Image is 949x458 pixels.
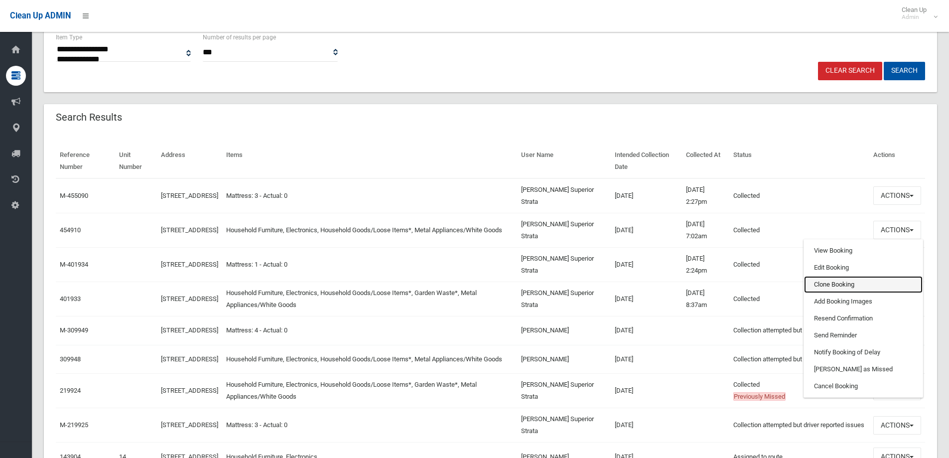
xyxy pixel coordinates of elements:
[729,345,869,374] td: Collection attempted but driver reported issues
[222,144,517,178] th: Items
[729,316,869,345] td: Collection attempted but driver reported issues
[804,344,923,361] a: Notify Booking of Delay
[161,295,218,303] a: [STREET_ADDRESS]
[203,32,276,43] label: Number of results per page
[804,293,923,310] a: Add Booking Images
[517,374,611,408] td: [PERSON_NAME] Superior Strata
[517,247,611,282] td: [PERSON_NAME] Superior Strata
[222,345,517,374] td: Household Furniture, Electronics, Household Goods/Loose Items*, Metal Appliances/White Goods
[60,355,81,363] a: 309948
[611,345,682,374] td: [DATE]
[222,178,517,213] td: Mattress: 3 - Actual: 0
[60,295,81,303] a: 401933
[60,192,88,199] a: M-455090
[10,11,71,20] span: Clean Up ADMIN
[517,408,611,443] td: [PERSON_NAME] Superior Strata
[161,226,218,234] a: [STREET_ADDRESS]
[818,62,882,80] a: Clear Search
[161,387,218,394] a: [STREET_ADDRESS]
[873,221,921,239] button: Actions
[804,259,923,276] a: Edit Booking
[611,374,682,408] td: [DATE]
[517,178,611,213] td: [PERSON_NAME] Superior Strata
[873,186,921,205] button: Actions
[729,408,869,443] td: Collection attempted but driver reported issues
[804,327,923,344] a: Send Reminder
[222,282,517,316] td: Household Furniture, Electronics, Household Goods/Loose Items*, Garden Waste*, Metal Appliances/W...
[729,144,869,178] th: Status
[682,144,729,178] th: Collected At
[60,261,88,268] a: M-401934
[517,345,611,374] td: [PERSON_NAME]
[44,108,134,127] header: Search Results
[56,32,82,43] label: Item Type
[804,242,923,259] a: View Booking
[611,213,682,247] td: [DATE]
[611,316,682,345] td: [DATE]
[222,374,517,408] td: Household Furniture, Electronics, Household Goods/Loose Items*, Garden Waste*, Metal Appliances/W...
[733,392,786,401] span: Previously Missed
[729,178,869,213] td: Collected
[517,144,611,178] th: User Name
[161,192,218,199] a: [STREET_ADDRESS]
[611,282,682,316] td: [DATE]
[60,387,81,394] a: 219924
[157,144,222,178] th: Address
[60,226,81,234] a: 454910
[161,355,218,363] a: [STREET_ADDRESS]
[869,144,925,178] th: Actions
[60,421,88,429] a: M-219925
[897,6,937,21] span: Clean Up
[682,178,729,213] td: [DATE] 2:27pm
[873,416,921,435] button: Actions
[611,408,682,443] td: [DATE]
[804,378,923,395] a: Cancel Booking
[222,213,517,247] td: Household Furniture, Electronics, Household Goods/Loose Items*, Metal Appliances/White Goods
[611,144,682,178] th: Intended Collection Date
[60,326,88,334] a: M-309949
[682,282,729,316] td: [DATE] 8:37am
[804,310,923,327] a: Resend Confirmation
[56,144,115,178] th: Reference Number
[729,247,869,282] td: Collected
[682,247,729,282] td: [DATE] 2:24pm
[884,62,925,80] button: Search
[902,13,927,21] small: Admin
[682,213,729,247] td: [DATE] 7:02am
[517,316,611,345] td: [PERSON_NAME]
[611,178,682,213] td: [DATE]
[161,261,218,268] a: [STREET_ADDRESS]
[729,213,869,247] td: Collected
[161,326,218,334] a: [STREET_ADDRESS]
[222,316,517,345] td: Mattress: 4 - Actual: 0
[222,408,517,443] td: Mattress: 3 - Actual: 0
[804,276,923,293] a: Clone Booking
[517,213,611,247] td: [PERSON_NAME] Superior Strata
[517,282,611,316] td: [PERSON_NAME] Superior Strata
[729,282,869,316] td: Collected
[729,374,869,408] td: Collected
[115,144,157,178] th: Unit Number
[161,421,218,429] a: [STREET_ADDRESS]
[611,247,682,282] td: [DATE]
[804,361,923,378] a: [PERSON_NAME] as Missed
[222,247,517,282] td: Mattress: 1 - Actual: 0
